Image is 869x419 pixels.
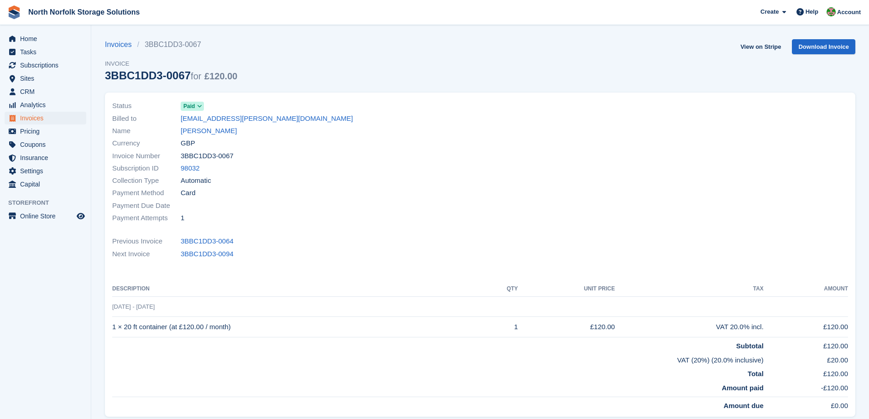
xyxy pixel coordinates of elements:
[181,101,204,111] a: Paid
[20,178,75,191] span: Capital
[20,98,75,111] span: Analytics
[112,213,181,223] span: Payment Attempts
[105,69,237,82] div: 3BBC1DD3-0067
[7,5,21,19] img: stora-icon-8386f47178a22dfd0bd8f6a31ec36ba5ce8667c1dd55bd0f319d3a0aa187defe.svg
[806,7,818,16] span: Help
[20,138,75,151] span: Coupons
[20,165,75,177] span: Settings
[181,176,211,186] span: Automatic
[181,151,234,161] span: 3BBC1DD3-0067
[105,39,137,50] a: Invoices
[181,114,353,124] a: [EMAIL_ADDRESS][PERSON_NAME][DOMAIN_NAME]
[5,125,86,138] a: menu
[112,151,181,161] span: Invoice Number
[736,342,764,350] strong: Subtotal
[5,151,86,164] a: menu
[20,85,75,98] span: CRM
[5,138,86,151] a: menu
[20,112,75,124] span: Invoices
[723,402,764,409] strong: Amount due
[792,39,855,54] a: Download Invoice
[112,126,181,136] span: Name
[181,126,237,136] a: [PERSON_NAME]
[112,201,181,211] span: Payment Due Date
[20,59,75,72] span: Subscriptions
[764,365,848,379] td: £120.00
[181,138,195,149] span: GBP
[204,71,237,81] span: £120.00
[112,163,181,174] span: Subscription ID
[5,46,86,58] a: menu
[112,188,181,198] span: Payment Method
[112,176,181,186] span: Collection Type
[5,85,86,98] a: menu
[20,151,75,164] span: Insurance
[483,282,518,296] th: QTY
[181,213,184,223] span: 1
[764,352,848,366] td: £20.00
[181,188,196,198] span: Card
[764,337,848,352] td: £120.00
[5,72,86,85] a: menu
[5,178,86,191] a: menu
[112,114,181,124] span: Billed to
[760,7,779,16] span: Create
[112,249,181,259] span: Next Invoice
[20,72,75,85] span: Sites
[5,98,86,111] a: menu
[112,138,181,149] span: Currency
[20,210,75,222] span: Online Store
[764,397,848,411] td: £0.00
[5,165,86,177] a: menu
[112,282,483,296] th: Description
[518,317,615,337] td: £120.00
[20,32,75,45] span: Home
[764,282,848,296] th: Amount
[5,210,86,222] a: menu
[737,39,785,54] a: View on Stripe
[191,71,201,81] span: for
[112,101,181,111] span: Status
[181,163,200,174] a: 98032
[20,125,75,138] span: Pricing
[112,303,155,310] span: [DATE] - [DATE]
[827,7,836,16] img: Katherine Phelps
[20,46,75,58] span: Tasks
[181,249,234,259] a: 3BBC1DD3-0094
[75,211,86,222] a: Preview store
[764,317,848,337] td: £120.00
[105,39,237,50] nav: breadcrumbs
[8,198,91,207] span: Storefront
[25,5,143,20] a: North Norfolk Storage Solutions
[764,379,848,397] td: -£120.00
[748,370,764,378] strong: Total
[112,352,764,366] td: VAT (20%) (20.0% inclusive)
[518,282,615,296] th: Unit Price
[105,59,237,68] span: Invoice
[615,322,764,332] div: VAT 20.0% incl.
[837,8,861,17] span: Account
[112,317,483,337] td: 1 × 20 ft container (at £120.00 / month)
[483,317,518,337] td: 1
[722,384,764,392] strong: Amount paid
[183,102,195,110] span: Paid
[5,59,86,72] a: menu
[5,32,86,45] a: menu
[615,282,764,296] th: Tax
[112,236,181,247] span: Previous Invoice
[181,236,234,247] a: 3BBC1DD3-0064
[5,112,86,124] a: menu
